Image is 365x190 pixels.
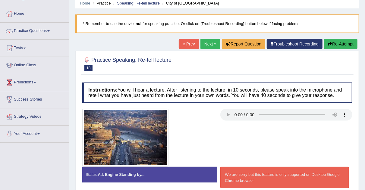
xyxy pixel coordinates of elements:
a: Online Class [0,57,69,72]
a: Success Stories [0,91,69,106]
a: Strategy Videos [0,108,69,123]
button: Re-Attempt [324,39,357,49]
a: Speaking: Re-tell lecture [117,1,160,5]
div: Status: [82,167,217,182]
h2: Practice Speaking: Re-tell lecture [82,56,171,71]
a: Next » [200,39,220,49]
a: Your Account [0,126,69,141]
strong: A.I. Engine Standing by... [98,172,144,177]
b: null [136,21,143,26]
a: Home [0,5,69,20]
h4: You will hear a lecture. After listening to the lecture, in 10 seconds, please speak into the mic... [82,83,352,103]
span: 18 [84,65,93,71]
a: Practice Questions [0,23,69,38]
li: Practice [91,0,111,6]
div: We are sorry but this feature is only supported on Desktop Google Chrome browser [220,167,349,188]
a: Predictions [0,74,69,89]
button: Report Question [222,39,265,49]
b: Instructions: [88,87,118,92]
a: Home [80,1,90,5]
a: Tests [0,40,69,55]
a: « Prev [179,39,199,49]
a: Troubleshoot Recording [267,39,323,49]
blockquote: * Remember to use the device for speaking practice. Or click on [Troubleshoot Recording] button b... [75,14,359,33]
li: City of [GEOGRAPHIC_DATA] [161,0,219,6]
